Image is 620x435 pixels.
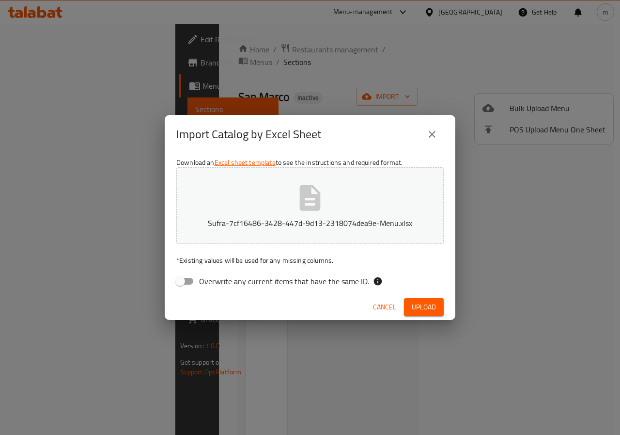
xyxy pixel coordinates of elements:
button: close [420,123,444,146]
h2: Import Catalog by Excel Sheet [176,127,321,142]
p: Sufra-7cf16486-3428-447d-9d13-2318074dea9e-Menu.xlsx [191,217,429,229]
div: Download an to see the instructions and required format. [165,154,455,294]
a: Excel sheet template [215,156,276,169]
button: Cancel [369,298,400,316]
span: Upload [412,301,436,313]
button: Upload [404,298,444,316]
p: Existing values will be used for any missing columns. [176,256,444,265]
button: Sufra-7cf16486-3428-447d-9d13-2318074dea9e-Menu.xlsx [176,167,444,244]
span: Overwrite any current items that have the same ID. [199,275,369,287]
span: Cancel [373,301,396,313]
